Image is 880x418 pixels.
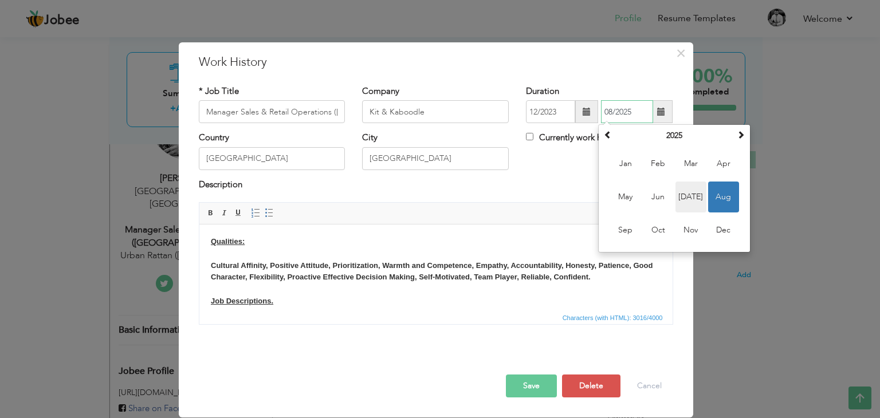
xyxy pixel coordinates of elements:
[526,100,575,123] input: From
[199,224,673,310] iframe: Rich Text Editor, workEditor
[737,131,745,139] span: Next Year
[526,85,559,97] label: Duration
[601,100,653,123] input: Present
[218,207,231,219] a: Italic
[643,215,674,246] span: Oct
[643,148,674,179] span: Feb
[205,207,217,219] a: Bold
[708,148,739,179] span: Apr
[562,374,620,397] button: Delete
[560,313,666,323] div: Statistics
[708,215,739,246] span: Dec
[675,215,706,246] span: Nov
[615,127,734,144] th: Select Year
[506,374,557,397] button: Save
[199,132,229,144] label: Country
[610,182,641,212] span: May
[199,179,242,191] label: Description
[610,215,641,246] span: Sep
[249,207,262,219] a: Insert/Remove Numbered List
[199,85,239,97] label: * Job Title
[362,132,378,144] label: City
[675,182,706,212] span: [DATE]
[708,182,739,212] span: Aug
[526,133,533,140] input: Currently work here
[232,207,245,219] a: Underline
[675,148,706,179] span: Mar
[263,207,276,219] a: Insert/Remove Bulleted List
[560,313,665,323] span: Characters (with HTML): 3016/4000
[672,44,690,62] button: Close
[526,132,614,144] label: Currently work here
[199,54,673,71] h3: Work History
[604,131,612,139] span: Previous Year
[643,182,674,212] span: Jun
[676,43,686,64] span: ×
[626,374,673,397] button: Cancel
[362,85,399,97] label: Company
[610,148,641,179] span: Jan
